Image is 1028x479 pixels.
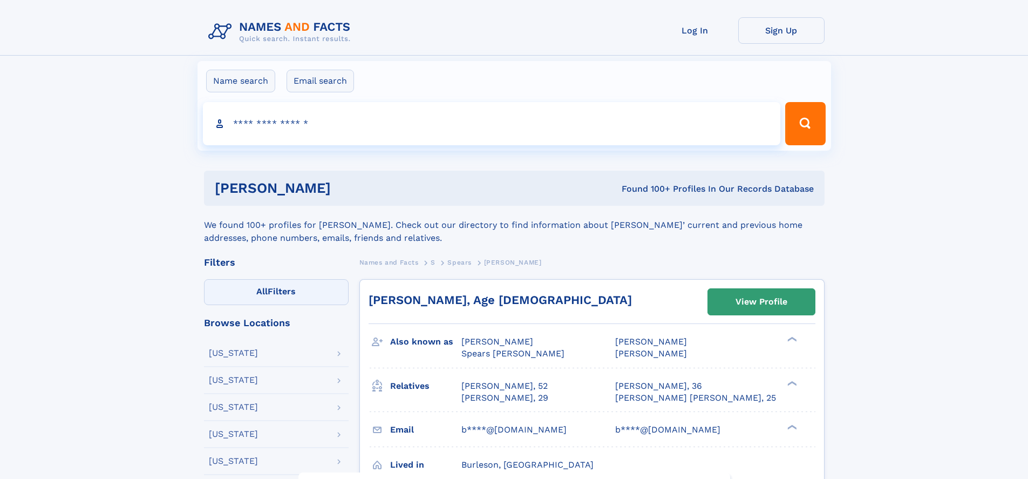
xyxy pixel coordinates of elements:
[615,336,687,347] span: [PERSON_NAME]
[390,421,461,439] h3: Email
[204,279,349,305] label: Filters
[785,380,798,387] div: ❯
[204,258,349,267] div: Filters
[390,456,461,474] h3: Lived in
[461,460,594,470] span: Burleson, [GEOGRAPHIC_DATA]
[708,289,815,315] a: View Profile
[209,430,258,438] div: [US_STATE]
[204,17,359,46] img: Logo Names and Facts
[447,259,472,266] span: Spears
[738,17,825,44] a: Sign Up
[615,392,776,404] a: [PERSON_NAME] [PERSON_NAME], 25
[359,255,419,269] a: Names and Facts
[476,183,814,195] div: Found 100+ Profiles In Our Records Database
[461,380,548,392] a: [PERSON_NAME], 52
[204,206,825,245] div: We found 100+ profiles for [PERSON_NAME]. Check out our directory to find information about [PERS...
[390,333,461,351] h3: Also known as
[785,423,798,430] div: ❯
[461,336,533,347] span: [PERSON_NAME]
[215,181,476,195] h1: [PERSON_NAME]
[209,376,258,384] div: [US_STATE]
[203,102,781,145] input: search input
[431,255,435,269] a: S
[484,259,542,266] span: [PERSON_NAME]
[287,70,354,92] label: Email search
[431,259,435,266] span: S
[615,380,702,392] a: [PERSON_NAME], 36
[256,286,268,296] span: All
[369,293,632,307] a: [PERSON_NAME], Age [DEMOGRAPHIC_DATA]
[390,377,461,395] h3: Relatives
[461,392,548,404] a: [PERSON_NAME], 29
[447,255,472,269] a: Spears
[736,289,787,314] div: View Profile
[785,336,798,343] div: ❯
[461,348,564,359] span: Spears [PERSON_NAME]
[615,348,687,359] span: [PERSON_NAME]
[785,102,825,145] button: Search Button
[204,318,349,328] div: Browse Locations
[209,457,258,465] div: [US_STATE]
[209,349,258,357] div: [US_STATE]
[652,17,738,44] a: Log In
[206,70,275,92] label: Name search
[209,403,258,411] div: [US_STATE]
